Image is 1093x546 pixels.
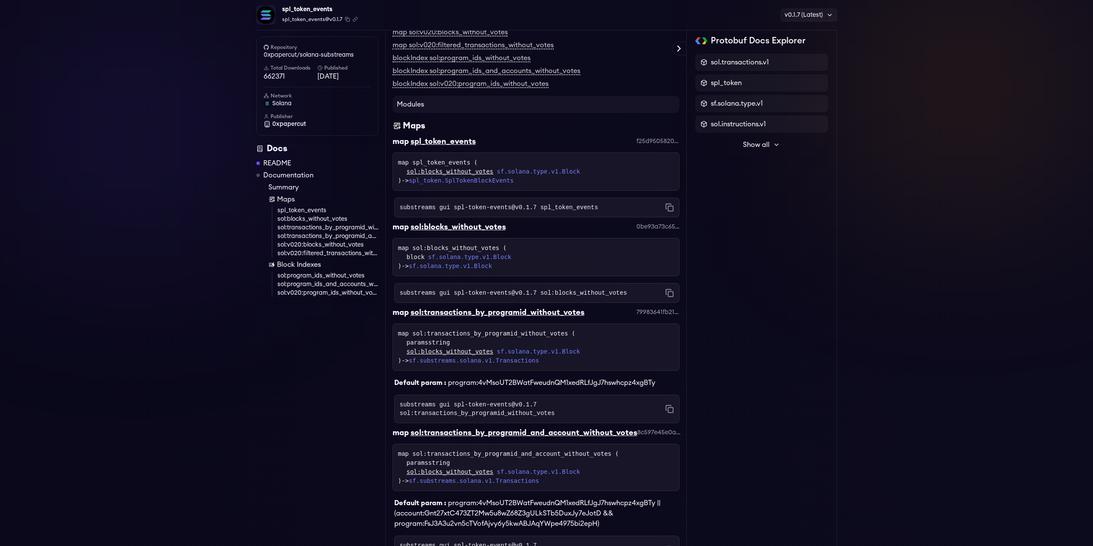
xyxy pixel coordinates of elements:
[264,64,317,71] h6: Total Downloads
[257,6,275,24] img: Package Logo
[264,120,371,128] a: 0xpapercut
[282,15,342,23] span: spl_token_events@v0.1.7
[409,477,539,484] a: sf.substreams.solana.v1.Transactions
[400,203,598,212] code: substreams gui spl-token-events@v0.1.7 spl_token_events
[398,244,674,271] div: map sol:blocks_without_votes ( )
[448,379,655,386] span: program:4vMsoUT2BWatFweudnQM1xedRLfJgJ7hswhcpz4xgBTy
[743,140,770,150] span: Show all
[402,477,539,484] span: ->
[393,42,554,49] a: map sol:v020:filtered_transactions_without_votes
[393,427,409,439] div: map
[264,100,271,107] img: solana
[497,467,580,476] a: sf.solana.type.v1.Block
[277,249,378,258] a: sol:v020:filtered_transactions_without_votes
[711,35,806,47] h2: Protobuf Docs Explorer
[695,37,708,44] img: Protobuf
[411,427,637,439] div: sol:transactions_by_programid_and_account_without_votes
[636,137,679,146] div: f25d9505820af10c0bf664658f31210e5d1501e6
[665,203,674,212] button: Copy command to clipboard
[398,329,674,365] div: map sol:transactions_by_programid_without_votes ( )
[277,271,378,280] a: sol:program_ids_without_votes
[407,338,674,347] div: paramsstring
[637,428,680,437] div: 8c597e45e0aacc39d15dda46cbb1babfa6e18abc
[272,99,292,108] span: solana
[711,57,769,67] span: sol.transactions.v1
[497,347,580,356] a: sf.solana.type.v1.Block
[407,167,493,176] a: sol:blocks_without_votes
[398,158,674,185] div: map spl_token_events ( )
[665,405,674,413] button: Copy command to clipboard
[394,379,446,386] b: Default param :
[272,120,306,128] span: 0xpapercut
[411,221,506,233] div: sol:blocks_without_votes
[636,223,679,231] div: 0be93a73c65aa8ec2de4b1a47209edeea493ff29
[345,17,350,22] button: Copy package name and version
[398,449,674,485] div: map sol:transactions_by_programid_and_account_without_votes ( )
[277,232,378,241] a: sol:transactions_by_programid_and_account_without_votes
[781,9,837,21] div: v0.1.7 (Latest)
[393,96,679,113] h4: Modules
[317,71,371,82] span: [DATE]
[256,143,378,155] div: Docs
[393,221,409,233] div: map
[497,167,580,176] a: sf.solana.type.v1.Block
[402,262,492,269] span: ->
[317,64,371,71] h6: Published
[407,253,674,262] div: block
[711,119,766,129] span: sol.instructions.v1
[268,182,378,192] a: Summary
[264,99,371,108] a: solana
[411,306,585,318] div: sol:transactions_by_programid_without_votes
[400,400,665,418] code: substreams gui spl-token-events@v0.1.7 sol:transactions_by_programid_without_votes
[393,67,580,75] a: blockIndex sol:program_ids_and_accounts_without_votes
[636,308,679,317] div: 79983641fb21f80af202858c457165e00d9c9c9f
[428,253,511,262] a: sf.solana.type.v1.Block
[268,261,275,268] img: Block Index icon
[402,357,539,364] span: ->
[403,120,425,132] div: Maps
[263,170,314,180] a: Documentation
[264,92,371,99] h6: Network
[394,500,446,506] b: Default param :
[409,262,492,269] a: sf.solana.type.v1.Block
[407,347,493,356] a: sol:blocks_without_votes
[353,17,358,22] button: Copy .spkg link to clipboard
[264,44,371,51] h6: Repository
[277,280,378,289] a: sol:program_ids_and_accounts_without_votes
[264,71,317,82] span: 662371
[393,29,508,37] a: map sol:v020:blocks_without_votes
[411,135,476,147] div: spl_token_events
[407,467,493,476] a: sol:blocks_without_votes
[264,113,371,120] h6: Publisher
[263,158,291,168] a: README
[282,3,358,15] div: spl_token_events
[711,78,742,88] span: spl_token
[409,357,539,364] a: sf.substreams.solana.v1.Transactions
[277,215,378,223] a: sol:blocks_without_votes
[409,177,514,184] a: spl_token.SplTokenBlockEvents
[277,206,378,215] a: spl_token_events
[393,120,401,132] img: Maps icon
[665,289,674,297] button: Copy command to clipboard
[400,289,627,297] code: substreams gui spl-token-events@v0.1.7 sol:blocks_without_votes
[402,177,514,184] span: ->
[277,289,378,297] a: sol:v020:program_ids_without_votes
[393,306,409,318] div: map
[394,500,661,527] span: program:4vMsoUT2BWatFweudnQM1xedRLfJgJ7hswhcpz4xgBTy || (account:Gnt27xtC473ZT2Mw5u8wZ68Z3gULkSTb...
[277,223,378,232] a: sol:transactions_by_programid_without_votes
[711,98,763,109] span: sf.solana.type.v1
[264,51,371,59] a: 0xpapercut/solana-substreams
[268,196,275,203] img: Map icon
[277,241,378,249] a: sol:v020:blocks_without_votes
[407,458,674,467] div: paramsstring
[393,80,548,88] a: blockIndex sol:v020:program_ids_without_votes
[264,45,269,50] img: github
[695,136,828,153] button: Show all
[393,135,409,147] div: map
[268,259,378,270] a: Block Indexes
[393,55,530,62] a: blockIndex sol:program_ids_without_votes
[268,194,378,204] a: Maps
